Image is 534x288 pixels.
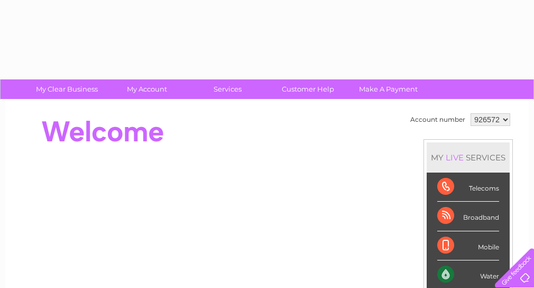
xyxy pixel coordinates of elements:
[23,79,111,99] a: My Clear Business
[184,79,271,99] a: Services
[104,79,191,99] a: My Account
[437,202,499,231] div: Broadband
[427,142,510,173] div: MY SERVICES
[437,231,499,260] div: Mobile
[444,152,466,163] div: LIVE
[345,79,432,99] a: Make A Payment
[264,79,352,99] a: Customer Help
[437,173,499,202] div: Telecoms
[408,111,468,129] td: Account number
